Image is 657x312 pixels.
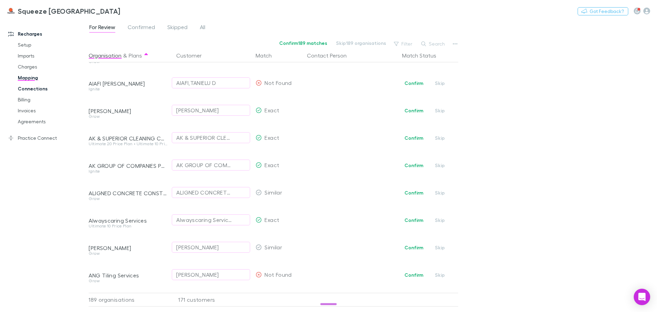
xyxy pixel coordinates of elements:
[265,271,292,278] span: Not Found
[89,135,168,142] div: AK & SUPERIOR CLEANING CO PTY LTD
[429,244,451,252] button: Skip
[89,169,168,173] div: Ignite
[89,224,168,228] div: Ultimate 10 Price Plan
[429,216,451,224] button: Skip
[172,242,250,253] button: [PERSON_NAME]
[3,3,125,19] a: Squeeze [GEOGRAPHIC_DATA]
[176,216,232,224] div: Alwayscaring Services
[176,134,232,142] div: AK & SUPERIOR CLEANING CO PTY LTD
[7,7,15,15] img: Squeeze North Sydney's Logo
[172,132,250,143] button: AK & SUPERIOR CLEANING CO PTY LTD
[89,197,168,201] div: Grow
[307,49,355,62] button: Contact Person
[172,105,250,116] button: [PERSON_NAME]
[429,107,451,115] button: Skip
[400,161,428,170] button: Confirm
[429,79,451,87] button: Skip
[400,244,428,252] button: Confirm
[89,251,168,255] div: Grow
[89,245,168,251] div: [PERSON_NAME]
[89,49,121,62] button: Organisation
[89,80,168,87] div: AIAFI [PERSON_NAME]
[11,72,92,83] a: Mapping
[429,134,451,142] button: Skip
[332,39,390,47] button: Skip189 organisations
[400,107,428,115] button: Confirm
[400,189,428,197] button: Confirm
[89,162,168,169] div: AK GROUP OF COMPANIES PTY LTD
[11,50,92,61] a: Imports
[89,108,168,114] div: [PERSON_NAME]
[176,49,210,62] button: Customer
[11,94,92,105] a: Billing
[256,49,280,62] button: Match
[89,190,168,197] div: ALIGNED CONCRETE CONSTRUCTIONS (Soletrader)
[429,271,451,279] button: Skip
[390,40,416,48] button: Filter
[200,24,205,33] span: All
[1,28,92,39] a: Recharges
[265,79,292,86] span: Not Found
[265,107,279,113] span: Exact
[176,188,232,197] div: ALIGNED CONCRETE CONSTRUCTIONS PTY LTD
[172,77,250,88] button: AIAFI,TANIELU D
[172,214,250,225] button: Alwayscaring Services
[167,24,188,33] span: Skipped
[176,79,216,87] div: AIAFI,TANIELU D
[89,142,168,146] div: Ultimate 20 Price Plan • Ultimate 10 Price Plan
[11,39,92,50] a: Setup
[11,105,92,116] a: Invoices
[429,189,451,197] button: Skip
[275,39,332,47] button: Confirm189 matches
[171,293,253,307] div: 171 customers
[400,271,428,279] button: Confirm
[400,134,428,142] button: Confirm
[11,116,92,127] a: Agreements
[89,217,168,224] div: Alwayscaring Services
[89,87,168,91] div: Ignite
[429,161,451,170] button: Skip
[176,271,219,279] div: [PERSON_NAME]
[89,279,168,283] div: Grow
[172,187,250,198] button: ALIGNED CONCRETE CONSTRUCTIONS PTY LTD
[89,114,168,118] div: Grow
[89,272,168,279] div: ANG Tiling Services
[176,243,219,251] div: [PERSON_NAME]
[400,79,428,87] button: Confirm
[11,61,92,72] a: Charges
[265,244,282,250] span: Similar
[265,189,282,196] span: Similar
[402,49,445,62] button: Match Status
[18,7,120,15] h3: Squeeze [GEOGRAPHIC_DATA]
[11,83,92,94] a: Connections
[176,161,232,169] div: AK GROUP OF COMPANIES PTY LTD
[265,134,279,141] span: Exact
[418,40,449,48] button: Search
[176,106,219,114] div: [PERSON_NAME]
[89,49,168,62] div: &
[265,216,279,223] span: Exact
[1,133,92,143] a: Practice Connect
[172,269,250,280] button: [PERSON_NAME]
[578,7,628,15] button: Got Feedback?
[265,162,279,168] span: Exact
[89,293,171,307] div: 189 organisations
[400,216,428,224] button: Confirm
[129,49,142,62] button: Plans
[634,289,650,305] div: Open Intercom Messenger
[172,160,250,171] button: AK GROUP OF COMPANIES PTY LTD
[128,24,155,33] span: Confirmed
[89,24,115,33] span: For Review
